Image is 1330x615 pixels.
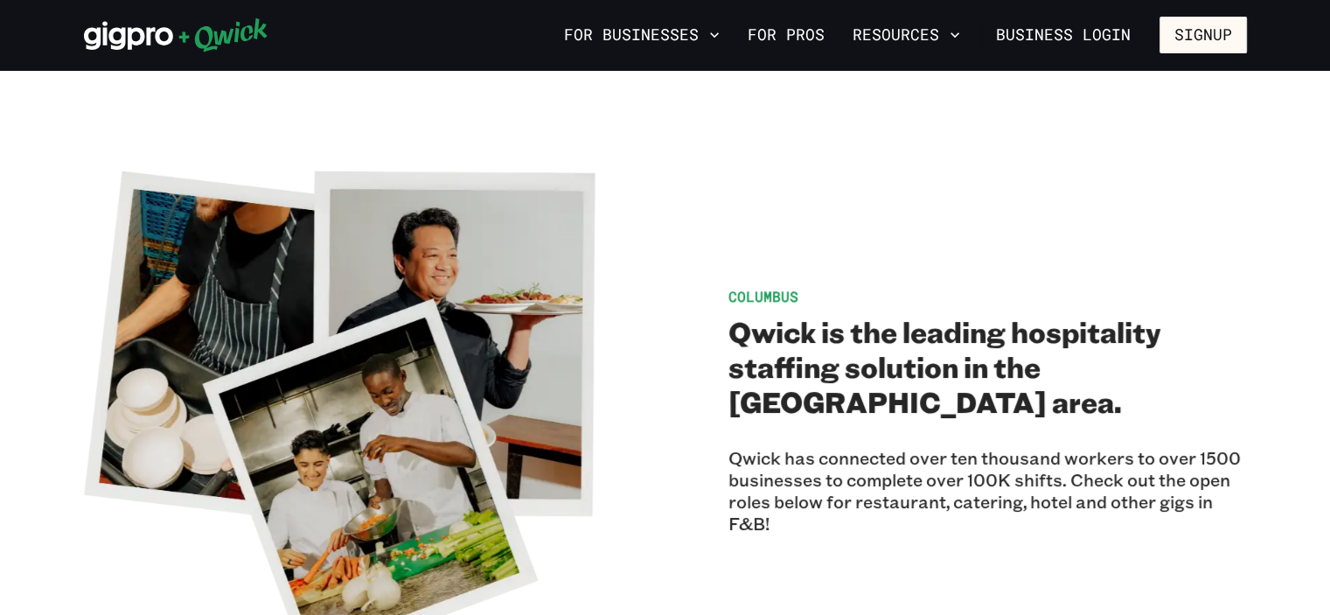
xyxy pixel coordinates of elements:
a: Business Login [981,17,1145,53]
h2: Qwick is the leading hospitality staffing solution in the [GEOGRAPHIC_DATA] area. [728,314,1247,419]
span: Columbus [728,287,798,305]
button: Resources [846,20,967,50]
button: For Businesses [557,20,727,50]
button: Signup [1159,17,1247,53]
p: Qwick has connected over ten thousand workers to over 1500 businesses to complete over 100K shift... [728,447,1247,535]
a: For Pros [741,20,832,50]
